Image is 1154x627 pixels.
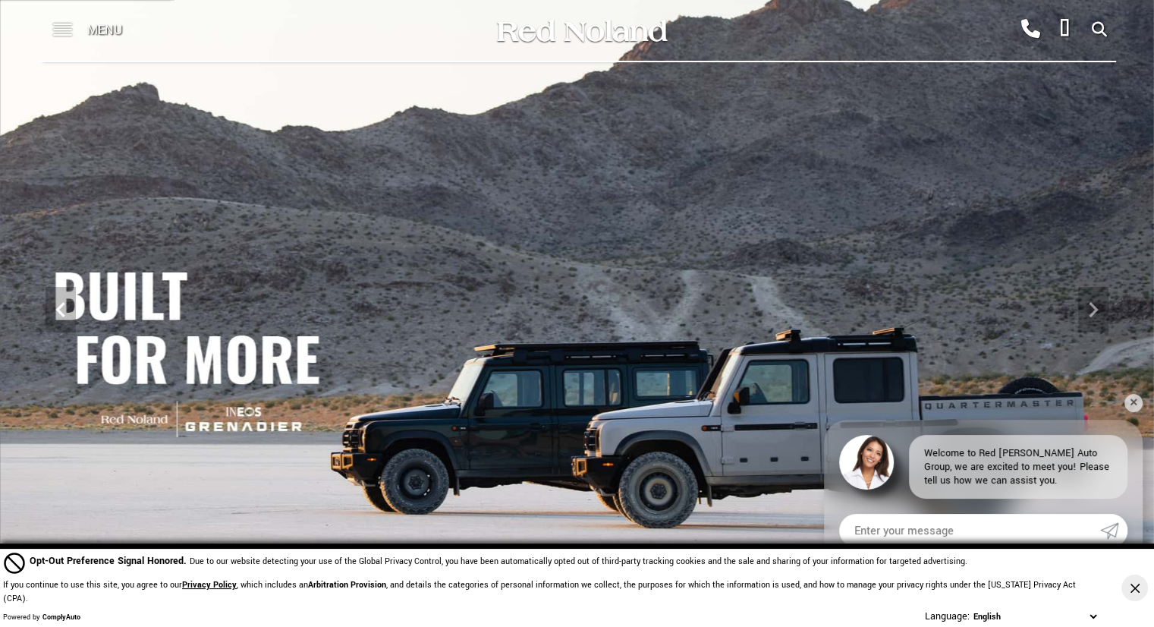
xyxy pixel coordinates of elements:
div: Next [1078,287,1108,332]
strong: Arbitration Provision [308,579,386,591]
span: Opt-Out Preference Signal Honored . [30,554,190,568]
div: Language: [925,611,970,622]
img: Red Noland Auto Group [494,17,668,44]
img: Agent profile photo [839,435,894,490]
select: Language Select [970,610,1100,624]
p: If you continue to use this site, you agree to our , which includes an , and details the categori... [3,579,1076,604]
input: Enter your message [839,514,1100,547]
a: Submit [1100,514,1127,547]
a: ComplyAuto [42,613,80,622]
div: Welcome to Red [PERSON_NAME] Auto Group, we are excited to meet you! Please tell us how we can as... [909,435,1127,499]
div: Due to our website detecting your use of the Global Privacy Control, you have been automatically ... [30,553,967,569]
div: Previous [46,287,76,332]
div: Powered by [3,613,80,622]
a: Privacy Policy [182,579,237,591]
button: Close Button [1121,575,1148,601]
